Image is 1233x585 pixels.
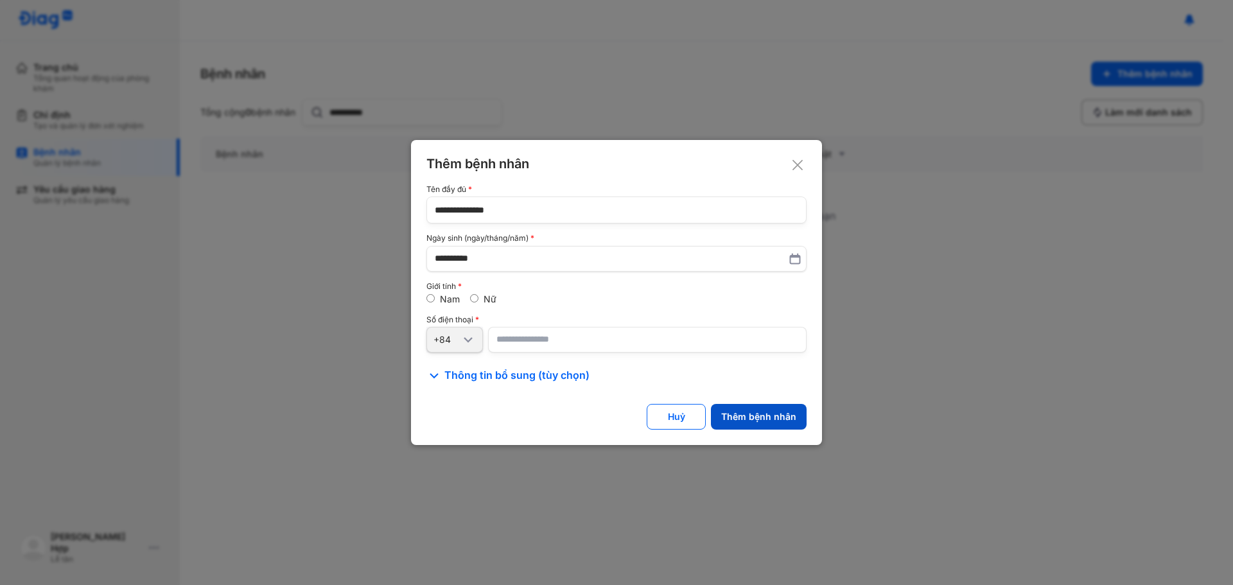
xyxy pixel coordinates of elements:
[444,368,590,383] span: Thông tin bổ sung (tùy chọn)
[426,234,807,243] div: Ngày sinh (ngày/tháng/năm)
[647,404,706,430] button: Huỷ
[426,282,807,291] div: Giới tính
[433,334,460,345] div: +84
[426,315,807,324] div: Số điện thoại
[721,411,796,423] div: Thêm bệnh nhân
[484,293,496,304] label: Nữ
[426,185,807,194] div: Tên đầy đủ
[426,155,807,172] div: Thêm bệnh nhân
[440,293,460,304] label: Nam
[711,404,807,430] button: Thêm bệnh nhân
